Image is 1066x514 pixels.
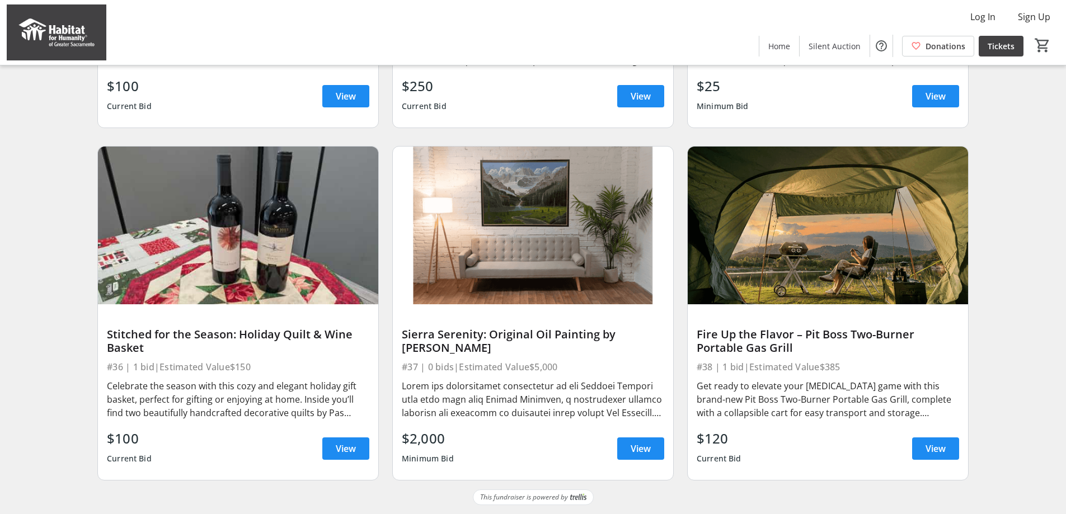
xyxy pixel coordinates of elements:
a: View [912,437,959,460]
div: Minimum Bid [402,449,454,469]
div: $100 [107,428,152,449]
a: Home [759,36,799,56]
div: Fire Up the Flavor – Pit Boss Two-Burner Portable Gas Grill [697,328,959,355]
div: Current Bid [697,449,741,469]
span: Silent Auction [809,40,861,52]
div: #38 | 1 bid | Estimated Value $385 [697,359,959,375]
div: Get ready to elevate your [MEDICAL_DATA] game with this brand-new Pit Boss Two-Burner Portable Ga... [697,379,959,419]
button: Sign Up [1009,8,1059,26]
div: Current Bid [107,96,152,116]
button: Help [870,35,893,57]
div: Lorem ips dolorsitamet consectetur ad eli Seddoei Tempori utla etdo magn aliq Enimad Minimven, q ... [402,379,664,419]
a: Tickets [979,36,1023,56]
a: View [912,85,959,107]
img: Stitched for the Season: Holiday Quilt & Wine Basket [98,147,378,304]
a: View [617,85,664,107]
div: $25 [697,76,749,96]
div: $2,000 [402,428,454,449]
div: $250 [402,76,447,96]
span: View [336,89,356,103]
div: Current Bid [107,449,152,469]
span: View [631,89,651,103]
a: View [322,85,369,107]
a: Silent Auction [800,36,870,56]
div: $120 [697,428,741,449]
div: Minimum Bid [697,96,749,116]
span: This fundraiser is powered by [480,492,568,502]
span: Sign Up [1018,10,1050,23]
div: Current Bid [402,96,447,116]
a: Donations [902,36,974,56]
div: $100 [107,76,152,96]
span: Home [768,40,790,52]
img: Trellis Logo [570,493,586,501]
button: Cart [1032,35,1053,55]
a: View [322,437,369,460]
span: View [926,89,946,103]
span: Tickets [988,40,1015,52]
a: View [617,437,664,460]
div: Stitched for the Season: Holiday Quilt & Wine Basket [107,328,369,355]
div: Celebrate the season with this cozy and elegant holiday gift basket, perfect for gifting or enjoy... [107,379,369,419]
span: View [336,442,356,455]
span: Log In [970,10,995,23]
span: View [631,442,651,455]
img: Sierra Serenity: Original Oil Painting by Tom Sorenson [393,147,673,304]
img: Fire Up the Flavor – Pit Boss Two-Burner Portable Gas Grill [688,147,968,304]
div: Sierra Serenity: Original Oil Painting by [PERSON_NAME] [402,328,664,355]
div: #37 | 0 bids | Estimated Value $5,000 [402,359,664,375]
span: Donations [926,40,965,52]
button: Log In [961,8,1004,26]
span: View [926,442,946,455]
div: #36 | 1 bid | Estimated Value $150 [107,359,369,375]
img: Habitat for Humanity of Greater Sacramento's Logo [7,4,106,60]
